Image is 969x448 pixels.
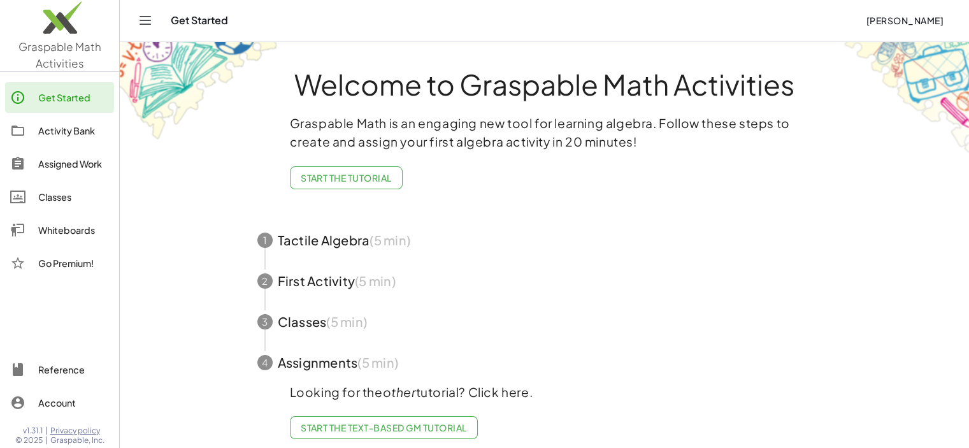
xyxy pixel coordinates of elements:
[5,215,114,245] a: Whiteboards
[257,355,273,370] div: 4
[290,416,478,439] a: Start the Text-based GM Tutorial
[234,69,856,99] h1: Welcome to Graspable Math Activities
[120,40,279,141] img: get-started-bg-ul-Ceg4j33I.png
[45,435,48,445] span: |
[301,422,467,433] span: Start the Text-based GM Tutorial
[38,362,109,377] div: Reference
[5,354,114,385] a: Reference
[5,115,114,146] a: Activity Bank
[301,172,392,184] span: Start the Tutorial
[5,148,114,179] a: Assigned Work
[290,114,800,151] p: Graspable Math is an engaging new tool for learning algebra. Follow these steps to create and ass...
[257,233,273,248] div: 1
[38,222,109,238] div: Whiteboards
[5,387,114,418] a: Account
[866,15,944,26] span: [PERSON_NAME]
[257,273,273,289] div: 2
[383,384,416,400] em: other
[38,189,109,205] div: Classes
[50,426,104,436] a: Privacy policy
[18,40,101,70] span: Graspable Math Activities
[242,220,847,261] button: 1Tactile Algebra(5 min)
[257,314,273,329] div: 3
[38,256,109,271] div: Go Premium!
[38,123,109,138] div: Activity Bank
[38,90,109,105] div: Get Started
[50,435,104,445] span: Graspable, Inc.
[23,426,43,436] span: v1.31.1
[290,383,800,401] p: Looking for the tutorial? Click here.
[5,182,114,212] a: Classes
[856,9,954,32] button: [PERSON_NAME]
[135,10,155,31] button: Toggle navigation
[38,156,109,171] div: Assigned Work
[242,261,847,301] button: 2First Activity(5 min)
[242,342,847,383] button: 4Assignments(5 min)
[38,395,109,410] div: Account
[242,301,847,342] button: 3Classes(5 min)
[45,426,48,436] span: |
[5,82,114,113] a: Get Started
[15,435,43,445] span: © 2025
[290,166,403,189] button: Start the Tutorial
